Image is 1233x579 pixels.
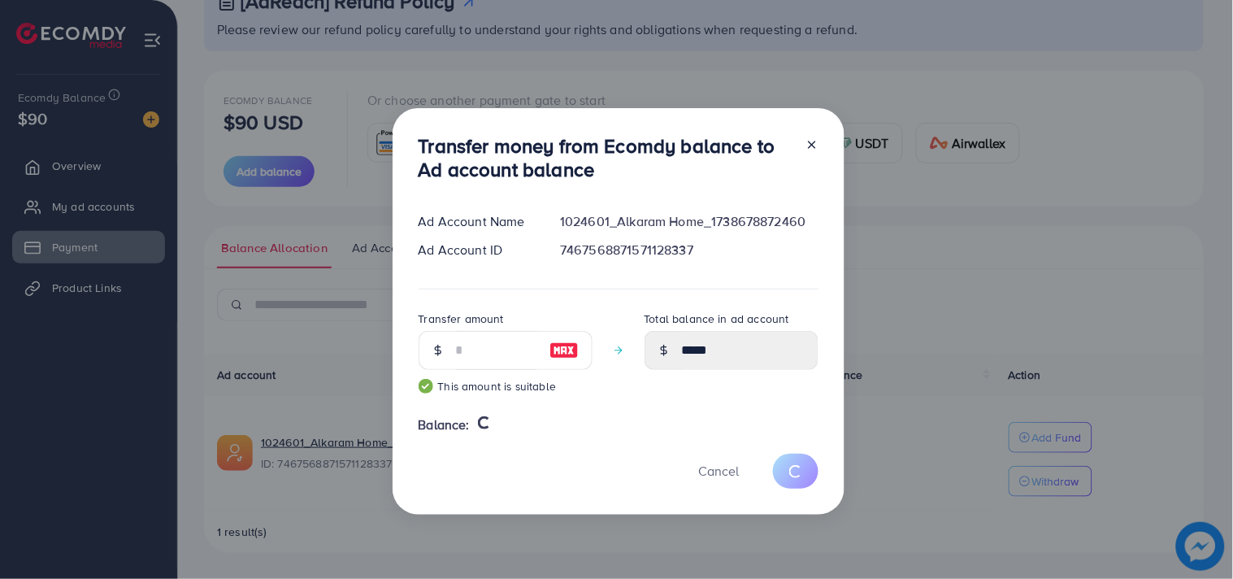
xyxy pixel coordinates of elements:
div: 1024601_Alkaram Home_1738678872460 [547,212,831,231]
img: guide [419,379,433,394]
div: 7467568871571128337 [547,241,831,259]
small: This amount is suitable [419,378,593,394]
span: Balance: [419,416,470,434]
label: Total balance in ad account [645,311,789,327]
span: Cancel [699,462,740,480]
h3: Transfer money from Ecomdy balance to Ad account balance [419,134,792,181]
div: Ad Account ID [406,241,548,259]
div: Ad Account Name [406,212,548,231]
label: Transfer amount [419,311,504,327]
button: Cancel [679,454,760,489]
img: image [549,341,579,360]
